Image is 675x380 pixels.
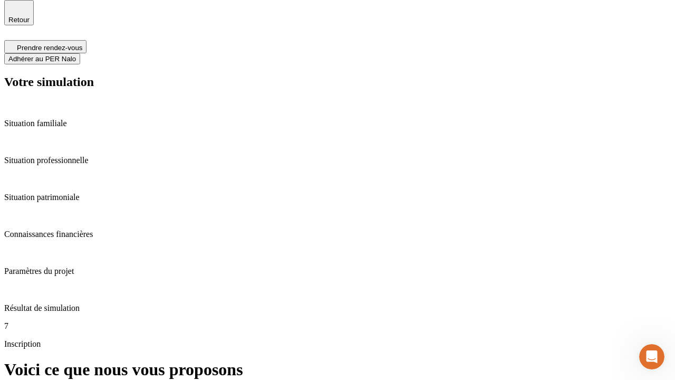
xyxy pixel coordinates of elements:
p: Paramètres du projet [4,267,671,276]
button: Prendre rendez-vous [4,40,86,53]
p: Résultat de simulation [4,303,671,313]
span: Prendre rendez-vous [17,44,82,52]
p: Connaissances financières [4,230,671,239]
p: Situation familiale [4,119,671,128]
span: Retour [8,16,30,24]
p: Inscription [4,339,671,349]
p: 7 [4,321,671,331]
button: Adhérer au PER Nalo [4,53,80,64]
h1: Voici ce que nous vous proposons [4,360,671,379]
iframe: Intercom live chat [639,344,664,369]
h2: Votre simulation [4,75,671,89]
p: Situation professionnelle [4,156,671,165]
p: Situation patrimoniale [4,193,671,202]
span: Adhérer au PER Nalo [8,55,76,63]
